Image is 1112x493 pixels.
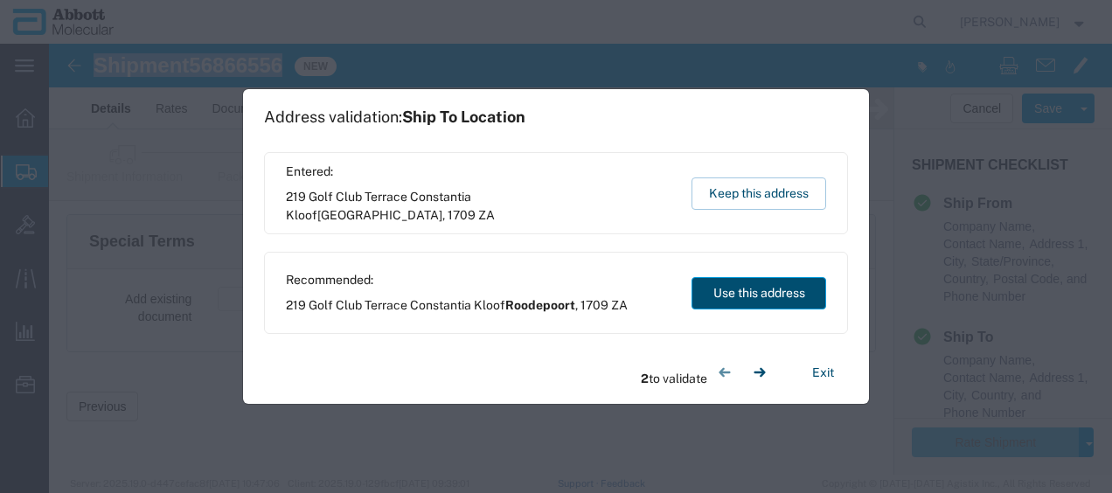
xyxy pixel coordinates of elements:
[286,163,675,181] span: Entered:
[317,208,442,222] span: [GEOGRAPHIC_DATA]
[286,271,628,289] span: Recommended:
[692,177,826,210] button: Keep this address
[611,298,628,312] span: ZA
[478,208,495,222] span: ZA
[798,358,848,388] button: Exit
[641,355,777,390] div: to validate
[505,298,575,312] span: Roodepoort
[641,371,649,385] span: 2
[402,108,525,126] span: Ship To Location
[580,298,608,312] span: 1709
[692,277,826,309] button: Use this address
[264,108,525,127] h1: Address validation:
[448,208,476,222] span: 1709
[286,188,675,225] span: 219 Golf Club Terrace Constantia Kloof ,
[286,296,628,315] span: 219 Golf Club Terrace Constantia Kloof ,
